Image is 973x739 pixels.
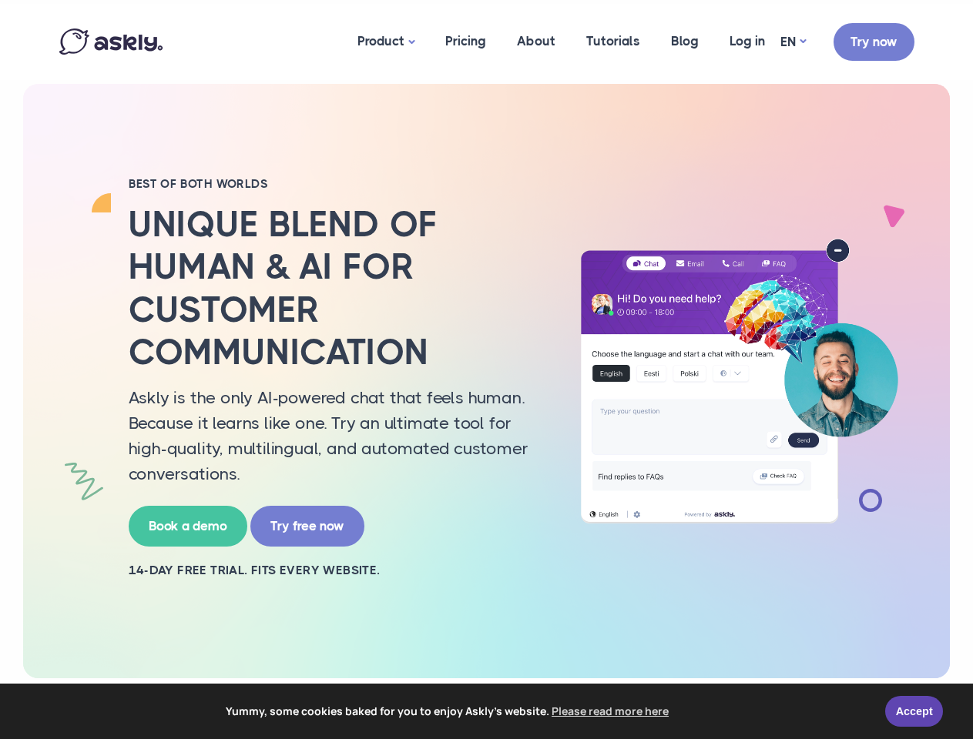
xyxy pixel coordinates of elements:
h2: 14-day free trial. Fits every website. [129,562,545,579]
img: Askly [59,28,163,55]
a: About [502,4,571,79]
h2: BEST OF BOTH WORLDS [129,176,545,192]
h2: Unique blend of human & AI for customer communication [129,203,545,373]
a: Try free now [250,506,364,547]
a: Pricing [430,4,502,79]
a: Accept [885,696,943,727]
iframe: Askly chat [923,612,961,689]
a: Blog [656,4,714,79]
a: learn more about cookies [549,700,671,723]
a: EN [780,31,806,53]
p: Askly is the only AI-powered chat that feels human. Because it learns like one. Try an ultimate t... [129,385,545,487]
a: Log in [714,4,780,79]
span: Yummy, some cookies baked for you to enjoy Askly's website. [22,700,874,723]
a: Try now [834,23,914,61]
a: Book a demo [129,506,247,547]
a: Product [342,4,430,80]
a: Tutorials [571,4,656,79]
img: AI multilingual chat [568,239,911,523]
